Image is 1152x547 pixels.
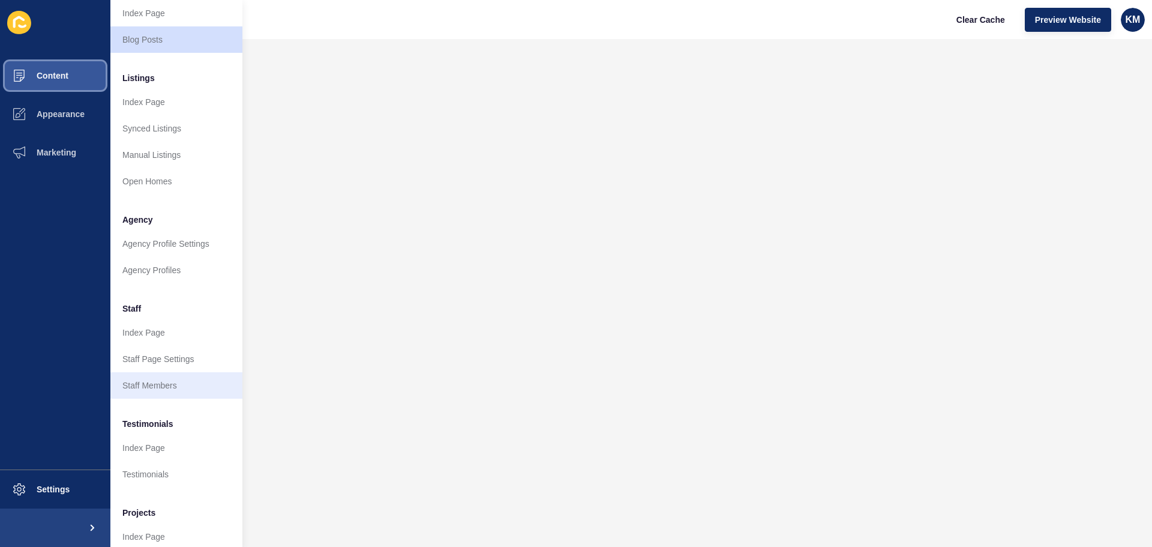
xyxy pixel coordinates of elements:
span: Clear Cache [956,14,1005,26]
a: Agency Profiles [110,257,242,283]
a: Staff Page Settings [110,346,242,372]
span: Agency [122,214,153,226]
button: Preview Website [1025,8,1111,32]
a: Blog Posts [110,26,242,53]
a: Staff Members [110,372,242,399]
span: Preview Website [1035,14,1101,26]
a: Index Page [110,319,242,346]
a: Synced Listings [110,115,242,142]
a: Open Homes [110,168,242,195]
a: Testimonials [110,461,242,488]
a: Manual Listings [110,142,242,168]
a: Index Page [110,89,242,115]
span: KM [1126,14,1141,26]
a: Agency Profile Settings [110,231,242,257]
span: Staff [122,303,141,315]
a: Index Page [110,435,242,461]
span: Testimonials [122,418,173,430]
button: Clear Cache [946,8,1015,32]
span: Listings [122,72,155,84]
span: Projects [122,507,155,519]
